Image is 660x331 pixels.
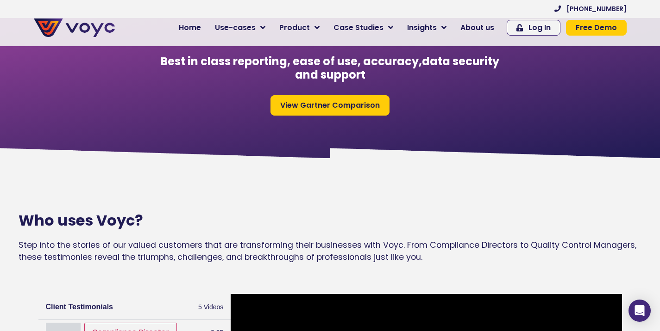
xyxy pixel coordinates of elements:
a: Insights [400,18,453,37]
h2: Client Testimonials [46,298,113,316]
a: Privacy Policy [191,192,234,202]
img: voyc-full-logo [34,18,115,37]
p: Step into the stories of our valued customers that are transforming their businesses with Voyc. F... [19,239,641,264]
span: Phone [123,37,146,48]
a: Free Demo [566,20,627,36]
span: Case Studies [333,22,383,33]
a: About us [453,18,501,37]
div: Open Intercom Messenger [629,300,651,322]
h3: Best in class reporting, ease of use, accuracy, [133,55,527,82]
span: Home [179,22,201,33]
span: data security [422,54,499,69]
a: Case Studies [327,18,400,37]
span: and support [295,67,365,82]
a: Log In [507,20,560,36]
a: Home [172,18,208,37]
span: Job title [123,75,154,86]
span: [PHONE_NUMBER] [566,6,627,12]
a: Product [272,18,327,37]
a: Use-cases [208,18,272,37]
span: Insights [407,22,437,33]
h2: Who uses Voyc? [19,212,641,229]
a: [PHONE_NUMBER] [554,6,627,12]
span: Use-cases [215,22,256,33]
span: Product [279,22,310,33]
span: 5 Videos [198,294,223,312]
span: About us [460,22,494,33]
span: Free Demo [576,24,617,31]
a: View Gartner Comparison [270,95,390,116]
span: Log In [528,24,551,31]
span: View Gartner Comparison [280,102,380,109]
